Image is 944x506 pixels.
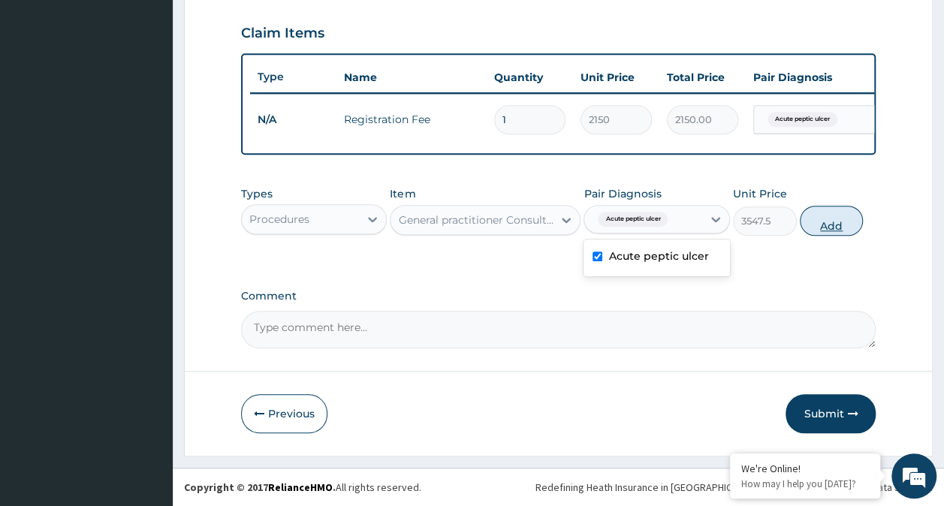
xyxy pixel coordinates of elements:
[741,462,869,475] div: We're Online!
[659,62,746,92] th: Total Price
[733,186,787,201] label: Unit Price
[250,106,336,134] td: N/A
[78,84,252,104] div: Chat with us now
[608,248,708,264] label: Acute peptic ulcer
[249,212,309,227] div: Procedures
[741,477,869,490] p: How may I help you today?
[8,342,286,395] textarea: Type your message and hit 'Enter'
[241,188,273,200] label: Types
[246,8,282,44] div: Minimize live chat window
[487,62,573,92] th: Quantity
[336,104,487,134] td: Registration Fee
[241,394,327,433] button: Previous
[800,206,864,236] button: Add
[390,186,415,201] label: Item
[241,26,324,42] h3: Claim Items
[768,112,837,127] span: Acute peptic ulcer
[336,62,487,92] th: Name
[87,155,207,307] span: We're online!
[173,468,944,506] footer: All rights reserved.
[184,480,336,494] strong: Copyright © 2017 .
[573,62,659,92] th: Unit Price
[598,212,668,227] span: Acute peptic ulcer
[250,63,336,91] th: Type
[584,186,661,201] label: Pair Diagnosis
[398,212,554,227] div: General practitioner Consultation first outpatient consultation
[241,290,876,303] label: Comment
[28,75,61,113] img: d_794563401_company_1708531726252_794563401
[268,480,333,494] a: RelianceHMO
[746,62,911,92] th: Pair Diagnosis
[535,480,933,495] div: Redefining Heath Insurance in [GEOGRAPHIC_DATA] using Telemedicine and Data Science!
[786,394,876,433] button: Submit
